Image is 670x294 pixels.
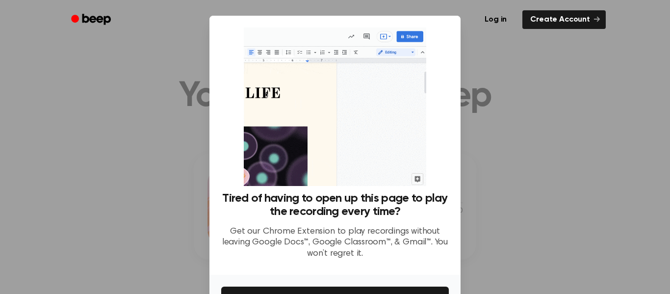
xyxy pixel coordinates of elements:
[221,226,449,260] p: Get our Chrome Extension to play recordings without leaving Google Docs™, Google Classroom™, & Gm...
[64,10,120,29] a: Beep
[522,10,606,29] a: Create Account
[475,8,516,31] a: Log in
[221,192,449,218] h3: Tired of having to open up this page to play the recording every time?
[244,27,426,186] img: Beep extension in action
